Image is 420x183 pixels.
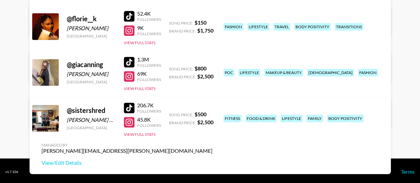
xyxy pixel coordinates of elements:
[137,109,161,114] div: Followers
[223,69,234,76] div: poc
[137,31,161,36] div: Followers
[42,147,212,154] div: [PERSON_NAME][EMAIL_ADDRESS][PERSON_NAME][DOMAIN_NAME]
[169,74,196,79] span: Brand Price:
[67,106,116,115] div: @ sistershred
[247,23,269,31] div: lifestyle
[137,77,161,82] div: Followers
[197,119,213,125] strong: $ 2,500
[306,115,323,122] div: family
[169,112,193,117] span: Song Price:
[223,23,243,31] div: fashion
[264,69,303,76] div: makeup & beauty
[223,115,241,122] div: fitness
[124,86,155,91] button: View Full Stats
[195,111,207,117] strong: $ 500
[137,25,161,31] div: 9K
[67,34,116,39] div: [GEOGRAPHIC_DATA]
[169,21,193,26] span: Song Price:
[67,60,116,69] div: @ giacanning
[197,73,213,79] strong: $ 2,500
[137,116,161,123] div: 45.8K
[401,168,415,175] a: Terms
[335,23,363,31] div: transitions
[67,25,116,32] div: [PERSON_NAME]
[273,23,290,31] div: travel
[294,23,331,31] div: body positivity
[169,120,196,125] span: Brand Price:
[5,170,18,174] div: v 1.7.106
[195,65,207,71] strong: $ 800
[124,132,155,137] button: View Full Stats
[195,19,207,26] strong: $ 150
[137,10,161,17] div: 52.4K
[137,70,161,77] div: 69K
[281,115,302,122] div: lifestyle
[67,125,116,130] div: [GEOGRAPHIC_DATA]
[137,56,161,63] div: 1.3M
[42,142,212,147] div: Managed By
[137,102,161,109] div: 206.7K
[124,40,155,45] button: View Full Stats
[137,17,161,22] div: Followers
[137,63,161,68] div: Followers
[137,123,161,128] div: Followers
[169,66,193,71] span: Song Price:
[169,29,196,34] span: Brand Price:
[358,69,378,76] div: fashion
[307,69,354,76] div: [DEMOGRAPHIC_DATA]
[245,115,277,122] div: food & drink
[238,69,260,76] div: lifestyle
[197,27,213,34] strong: $ 1,750
[67,117,116,123] div: [PERSON_NAME] & [PERSON_NAME]
[67,79,116,84] div: [GEOGRAPHIC_DATA]
[67,71,116,77] div: [PERSON_NAME]
[67,15,116,23] div: @ florie__k
[327,115,364,122] div: body positivity
[42,159,212,166] a: View/Edit Details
